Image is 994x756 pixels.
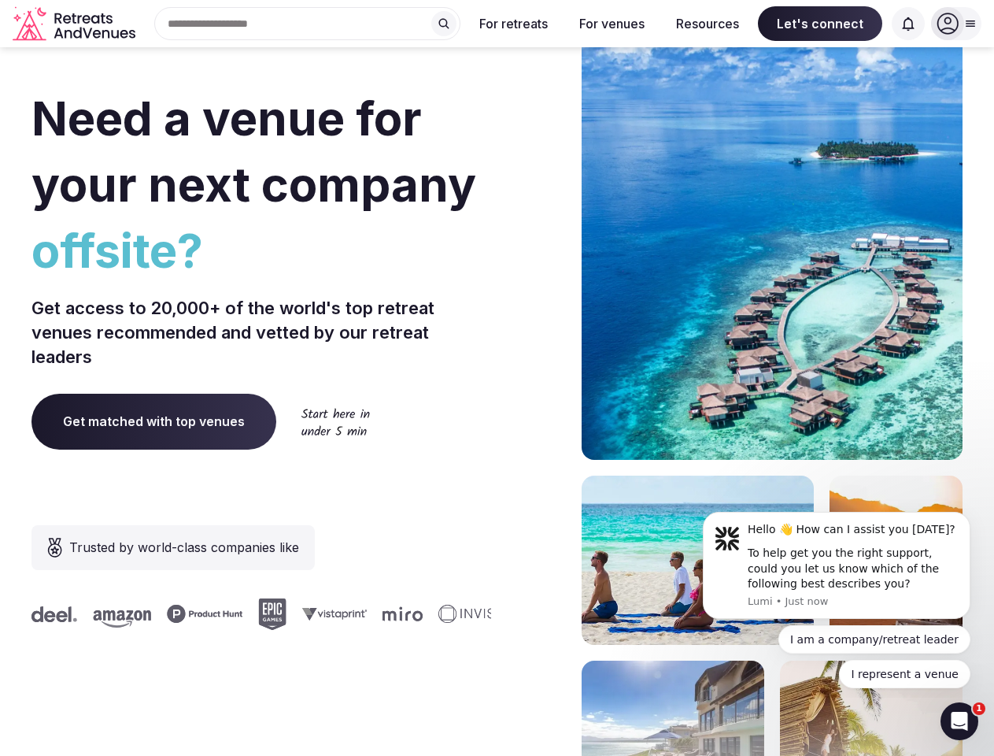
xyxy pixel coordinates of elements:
p: Get access to 20,000+ of the world's top retreat venues recommended and vetted by our retreat lea... [31,296,491,369]
img: Start here in under 5 min [301,408,370,435]
button: For venues [567,6,657,41]
svg: Invisible company logo [433,605,519,624]
img: woman sitting in back of truck with camels [830,476,963,645]
a: Visit the homepage [13,6,139,42]
span: 1 [973,702,985,715]
button: For retreats [467,6,560,41]
span: Trusted by world-class companies like [69,538,299,557]
svg: Epic Games company logo [253,598,281,630]
span: Let's connect [758,6,882,41]
span: Need a venue for your next company [31,90,476,213]
span: offsite? [31,217,491,283]
svg: Vistaprint company logo [297,607,361,621]
svg: Miro company logo [377,606,417,621]
svg: Deel company logo [26,606,72,622]
img: yoga on tropical beach [582,476,814,645]
iframe: Intercom notifications message [679,498,994,698]
svg: Retreats and Venues company logo [13,6,139,42]
button: Resources [663,6,752,41]
a: Get matched with top venues [31,394,276,449]
iframe: Intercom live chat [940,702,978,740]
